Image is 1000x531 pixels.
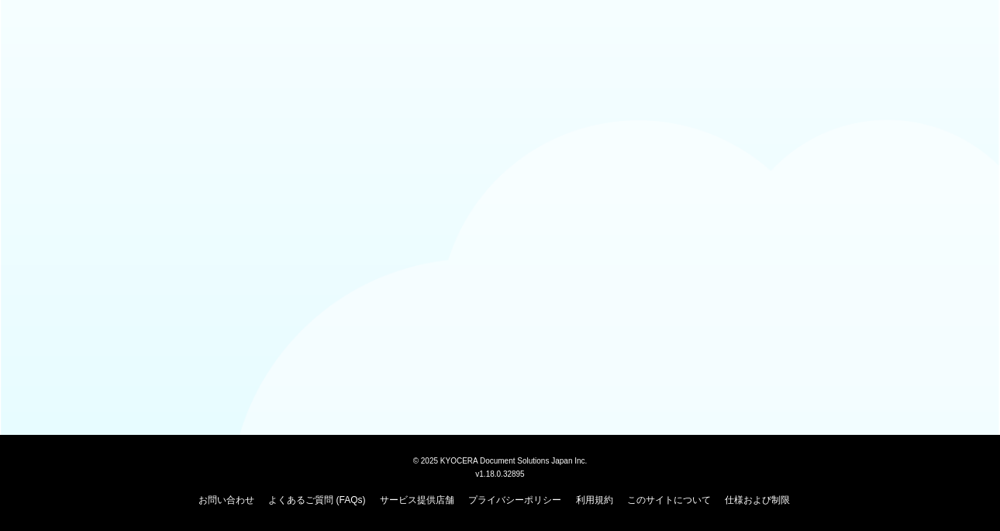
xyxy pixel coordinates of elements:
a: 仕様および制限 [725,495,790,505]
a: プライバシーポリシー [468,495,561,505]
a: 利用規約 [576,495,613,505]
span: v1.18.0.32895 [475,469,524,478]
a: このサイトについて [627,495,711,505]
a: サービス提供店舗 [380,495,454,505]
span: © 2025 KYOCERA Document Solutions Japan Inc. [413,455,588,465]
a: お問い合わせ [198,495,254,505]
a: よくあるご質問 (FAQs) [268,495,365,505]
